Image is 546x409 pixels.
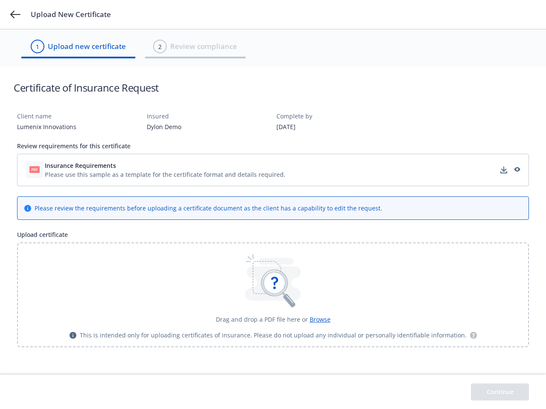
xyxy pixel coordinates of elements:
div: Insurance RequirementsPlease use this sample as a template for the certificate format and details... [17,154,529,186]
span: Insurance Requirements [45,161,116,170]
div: Complete by [276,112,399,121]
div: 2 [158,42,162,51]
a: preview [511,165,522,175]
div: Please use this sample as a template for the certificate format and details required. [45,170,285,179]
h1: Certificate of Insurance Request [14,81,159,95]
a: download [499,165,509,175]
div: Upload certificate [17,230,529,239]
div: Please review the requirements before uploading a certificate document as the client has a capabi... [35,204,382,213]
span: This is intended only for uploading certificates of insurance. Please do not upload any individua... [80,331,467,340]
div: Client name [17,112,140,121]
div: [DATE] [276,122,399,131]
span: Review compliance [170,41,237,52]
div: Insured [147,112,270,121]
button: Insurance Requirements [45,161,285,170]
span: Browse [310,315,331,323]
div: Lumenix Innovations [17,122,140,131]
div: 1 [36,42,39,51]
div: Dylon Demo [147,122,270,131]
span: Upload New Certificate [31,9,111,20]
div: Review requirements for this certificate [17,141,529,150]
div: Drag and drop a PDF file here or BrowseThis is intended only for uploading certificates of insura... [17,242,529,347]
div: Drag and drop a PDF file here or [216,315,331,324]
span: Upload new certificate [48,41,126,52]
